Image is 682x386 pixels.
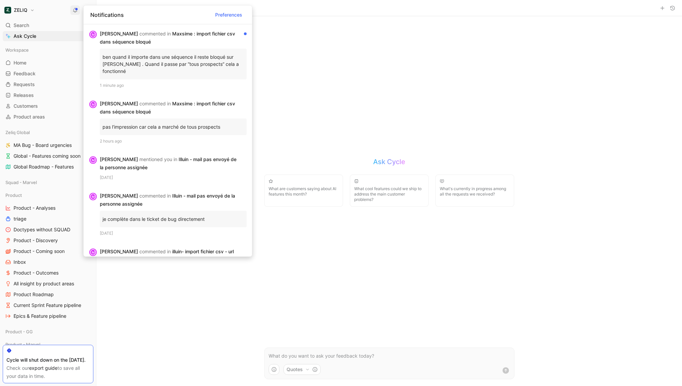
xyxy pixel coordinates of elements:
p: ben quand il importe dans une séquence il reste bloqué sur [PERSON_NAME] . Quand il passe par “to... [103,51,244,77]
span: Notifications [90,11,124,19]
span: mentioned you in [139,156,177,162]
div: 2 hours ago [100,138,247,145]
div: M [90,31,96,37]
span: commented in [139,101,171,106]
div: M[PERSON_NAME] commented in Illuin - mail pas envoyé de la personne assignéeje complète dans le t... [84,186,252,242]
div: [PERSON_NAME] Illuin - mail pas envoyé de la personne assignée [100,192,241,208]
span: commented in [139,249,171,254]
div: M[PERSON_NAME] commented in illuin- import fichier csv - url linkedon non reconnuce matin en parl... [84,242,252,319]
div: M [90,194,96,200]
span: Preferences [215,11,242,19]
p: pas l’impression car cela a marché de tous prospects [103,121,244,132]
div: M [90,101,96,107]
div: [DATE] [100,174,247,181]
p: je complète dans le ticket de bug directement [103,213,244,225]
div: 1 minute ago [100,82,247,89]
div: [PERSON_NAME] illuin- import fichier csv - url linkedon non reconnu [100,248,241,264]
button: Preferences [212,9,245,20]
div: M[PERSON_NAME] commented in Maxsime : import fichier csv dans séquence bloquében quand il importe... [84,24,252,94]
div: M [90,249,96,255]
div: [PERSON_NAME] Illuin - mail pas envoyé de la personne assignée [100,155,241,172]
div: M [90,157,96,163]
div: M[PERSON_NAME] mentioned you in Illuin - mail pas envoyé de la personne assignée[DATE] [84,150,252,186]
span: commented in [139,193,171,199]
div: [DATE] [100,230,247,237]
div: M[PERSON_NAME] commented in Maxsime : import fichier csv dans séquence bloquépas l’impression car... [84,94,252,150]
div: [PERSON_NAME] Maxsime : import fichier csv dans séquence bloqué [100,100,241,116]
div: [PERSON_NAME] Maxsime : import fichier csv dans séquence bloqué [100,30,241,46]
span: commented in [139,31,171,36]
